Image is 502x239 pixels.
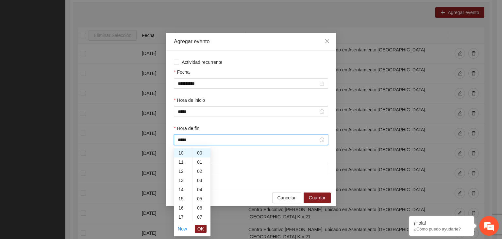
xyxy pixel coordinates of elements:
[309,194,326,201] span: Guardar
[192,194,210,203] div: 05
[272,193,301,203] button: Cancelar
[174,68,190,76] label: Fecha
[34,33,110,42] div: Chatee con nosotros ahora
[325,39,330,44] span: close
[174,212,192,222] div: 17
[318,33,336,50] button: Close
[107,3,123,19] div: Minimizar ventana de chat en vivo
[179,59,225,66] span: Actividad recurrente
[192,157,210,167] div: 01
[277,194,296,201] span: Cancelar
[178,226,187,231] a: Now
[174,163,328,173] input: Lugar
[192,185,210,194] div: 04
[3,165,125,188] textarea: Escriba su mensaje y pulse “Intro”
[174,185,192,194] div: 14
[174,176,192,185] div: 13
[192,203,210,212] div: 06
[192,148,210,157] div: 00
[414,227,469,231] p: ¿Cómo puedo ayudarte?
[192,212,210,222] div: 07
[174,157,192,167] div: 11
[178,136,318,143] input: Hora de fin
[414,220,469,226] div: ¡Hola!
[174,38,328,45] div: Agregar evento
[174,167,192,176] div: 12
[174,194,192,203] div: 15
[197,225,204,232] span: OK
[192,176,210,185] div: 03
[174,125,199,132] label: Hora de fin
[195,225,207,233] button: OK
[192,167,210,176] div: 02
[174,148,192,157] div: 10
[304,193,331,203] button: Guardar
[38,81,90,147] span: Estamos en línea.
[174,203,192,212] div: 16
[174,97,205,104] label: Hora de inicio
[178,108,318,115] input: Hora de inicio
[178,80,318,87] input: Fecha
